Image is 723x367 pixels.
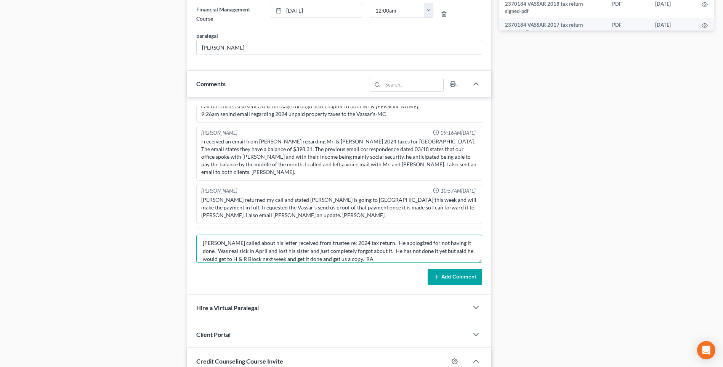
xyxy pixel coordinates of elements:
[270,3,362,18] a: [DATE]
[441,187,476,195] span: 10:57AM[DATE]
[370,3,425,18] input: -- : --
[441,129,476,137] span: 09:16AM[DATE]
[201,187,237,195] div: [PERSON_NAME]
[697,341,715,359] div: Open Intercom Messenger
[649,18,696,39] td: [DATE]
[197,40,482,55] input: --
[201,196,477,219] div: [PERSON_NAME] returned my call and stated [PERSON_NAME] is going to [GEOGRAPHIC_DATA] this week a...
[201,138,477,176] div: I received an email from [PERSON_NAME] regarding Mr. & [PERSON_NAME] 2024 taxes for [GEOGRAPHIC_D...
[196,304,259,311] span: Hire a Virtual Paralegal
[196,32,218,40] div: paralegal
[428,269,482,285] button: Add Comment
[192,3,266,26] label: Financial Management Course
[606,18,649,39] td: PDF
[383,78,443,91] input: Search...
[196,331,231,338] span: Client Portal
[499,18,606,39] td: 2370184 VASSAR 2017 tax return-signed-pdf
[196,80,226,87] span: Comments
[201,129,237,137] div: [PERSON_NAME]
[196,357,283,365] span: Credit Counseling Course Invite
